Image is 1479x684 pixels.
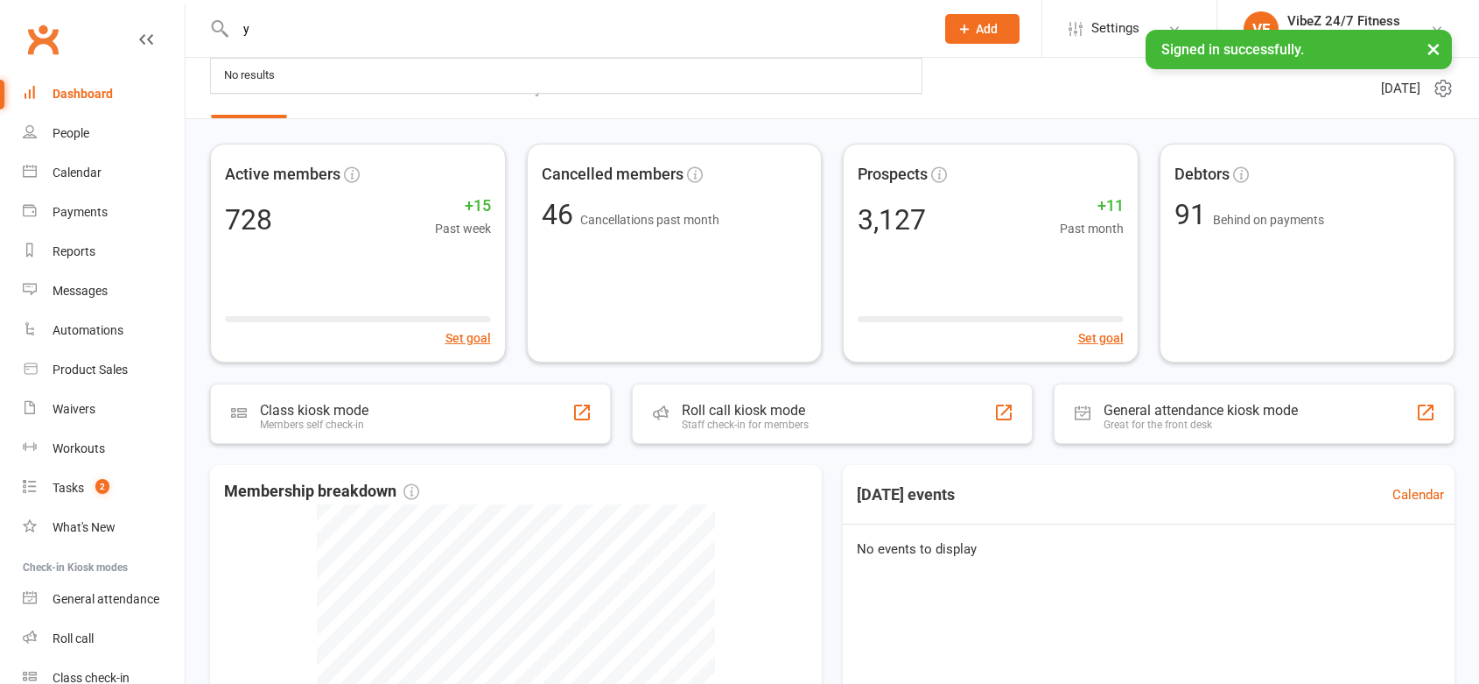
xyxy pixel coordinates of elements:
[219,63,280,88] div: No results
[224,479,419,504] span: Membership breakdown
[260,419,368,431] div: Members self check-in
[1381,78,1420,99] span: [DATE]
[23,232,185,271] a: Reports
[435,194,491,219] span: +15
[445,328,491,348] button: Set goal
[23,153,185,193] a: Calendar
[53,87,113,101] div: Dashboard
[1244,11,1279,46] div: VF
[53,205,108,219] div: Payments
[53,402,95,416] div: Waivers
[1104,402,1298,419] div: General attendance kiosk mode
[1104,419,1298,431] div: Great for the front desk
[836,525,1461,574] div: No events to display
[580,213,719,227] span: Cancellations past month
[53,441,105,455] div: Workouts
[53,631,94,645] div: Roll call
[1418,30,1449,67] button: ×
[1174,198,1213,231] span: 91
[542,198,580,231] span: 46
[435,219,491,238] span: Past week
[23,390,185,429] a: Waivers
[53,481,84,495] div: Tasks
[53,166,102,180] div: Calendar
[1213,213,1324,227] span: Behind on payments
[682,402,809,419] div: Roll call kiosk mode
[23,429,185,469] a: Workouts
[53,126,89,140] div: People
[1078,328,1124,348] button: Set goal
[53,592,159,606] div: General attendance
[225,206,272,234] div: 728
[1392,484,1444,505] a: Calendar
[23,74,185,114] a: Dashboard
[53,323,123,337] div: Automations
[53,284,108,298] div: Messages
[542,162,683,187] span: Cancelled members
[1060,194,1124,219] span: +11
[1287,13,1400,29] div: VibeZ 24/7 Fitness
[53,520,116,534] div: What's New
[1287,29,1400,45] div: VibeZ 24/7 Fitness
[23,580,185,619] a: General attendance kiosk mode
[858,206,926,234] div: 3,127
[1161,41,1304,58] span: Signed in successfully.
[23,311,185,350] a: Automations
[230,17,922,41] input: Search...
[843,479,969,511] h3: [DATE] events
[23,193,185,232] a: Payments
[23,271,185,311] a: Messages
[260,402,368,419] div: Class kiosk mode
[95,479,109,494] span: 2
[23,114,185,153] a: People
[1174,162,1230,187] span: Debtors
[225,162,340,187] span: Active members
[23,469,185,508] a: Tasks 2
[53,244,95,258] div: Reports
[53,363,128,377] div: Product Sales
[1060,219,1124,238] span: Past month
[1091,9,1139,48] span: Settings
[945,14,1020,44] button: Add
[23,508,185,547] a: What's New
[23,619,185,659] a: Roll call
[23,350,185,390] a: Product Sales
[858,162,928,187] span: Prospects
[682,419,809,431] div: Staff check-in for members
[976,22,998,36] span: Add
[21,18,65,61] a: Clubworx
